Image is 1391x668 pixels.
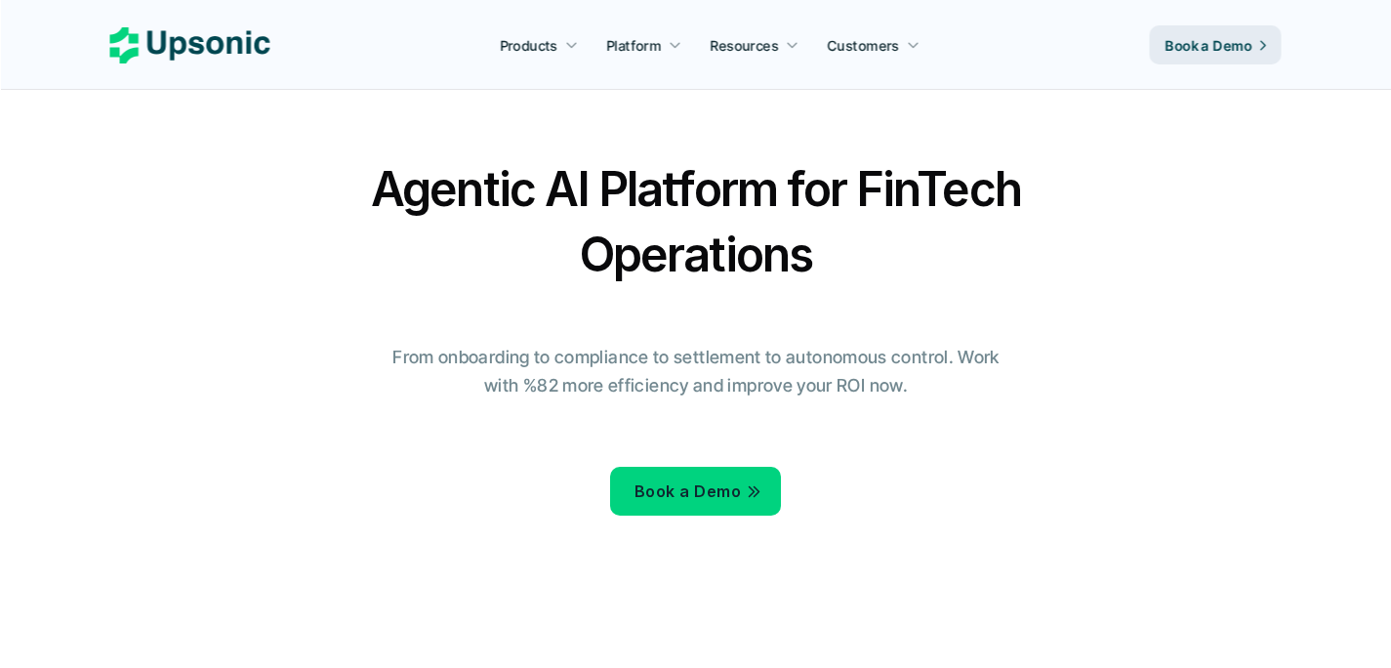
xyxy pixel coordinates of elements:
p: Book a Demo [634,478,741,506]
a: Book a Demo [610,467,781,516]
p: Book a Demo [1166,35,1252,56]
p: From onboarding to compliance to settlement to autonomous control. Work with %82 more efficiency ... [379,344,1013,400]
a: Products [488,27,590,63]
p: Resources [711,35,779,56]
p: Products [500,35,557,56]
p: Platform [606,35,661,56]
a: Book a Demo [1150,25,1282,64]
h2: Agentic AI Platform for FinTech Operations [354,156,1038,287]
p: Customers [828,35,900,56]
